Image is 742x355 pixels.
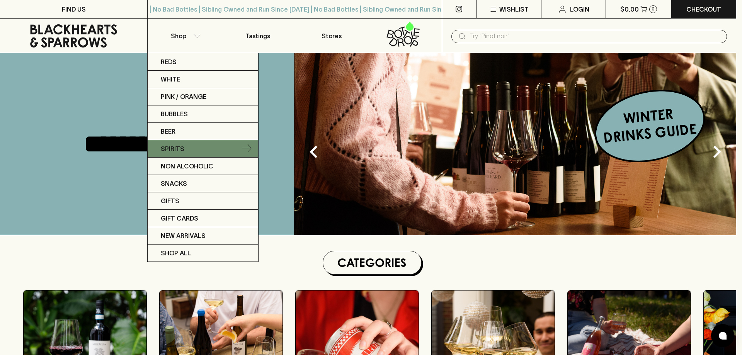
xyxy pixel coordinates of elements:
a: Non Alcoholic [148,158,258,175]
a: New Arrivals [148,227,258,245]
p: Gifts [161,196,179,206]
a: Gifts [148,192,258,210]
p: Non Alcoholic [161,161,213,171]
p: White [161,75,180,84]
a: Pink / Orange [148,88,258,105]
p: Beer [161,127,175,136]
p: SHOP ALL [161,248,191,258]
p: New Arrivals [161,231,206,240]
p: Bubbles [161,109,188,119]
a: Gift Cards [148,210,258,227]
p: Snacks [161,179,187,188]
a: SHOP ALL [148,245,258,262]
p: Gift Cards [161,214,198,223]
p: Spirits [161,144,184,153]
a: Spirits [148,140,258,158]
a: White [148,71,258,88]
a: Snacks [148,175,258,192]
a: Beer [148,123,258,140]
a: Reds [148,53,258,71]
a: Bubbles [148,105,258,123]
img: bubble-icon [719,332,727,340]
p: Pink / Orange [161,92,206,101]
p: Reds [161,57,177,66]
